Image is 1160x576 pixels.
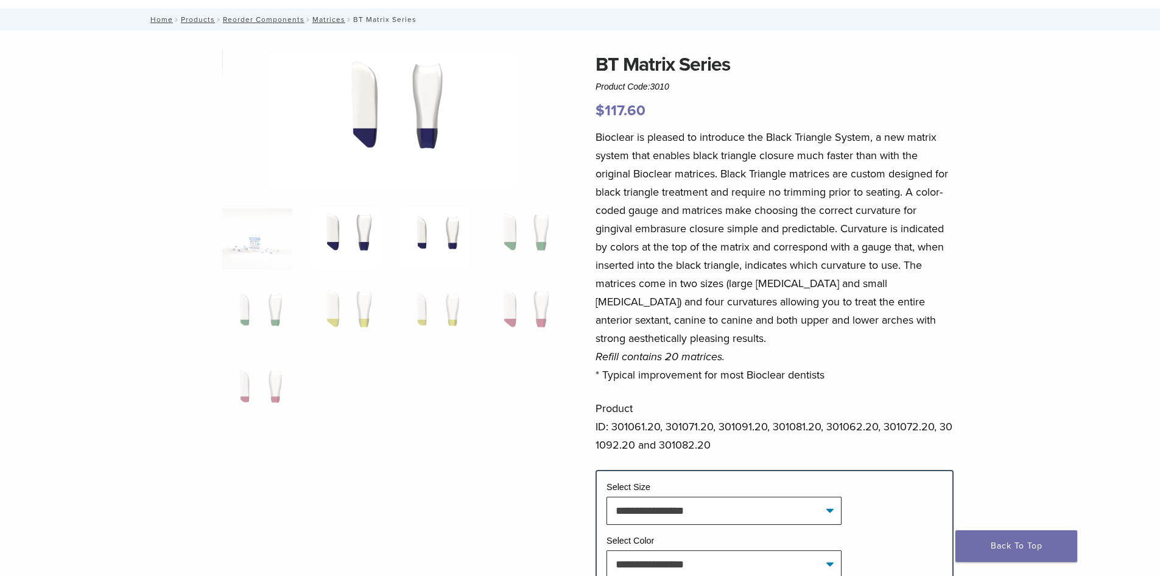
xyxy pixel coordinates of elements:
[606,482,650,492] label: Select Size
[345,16,353,23] span: /
[311,208,381,269] img: BT Matrix Series - Image 2
[223,15,304,24] a: Reorder Components
[173,16,181,23] span: /
[596,102,645,119] bdi: 117.60
[596,128,954,384] p: Bioclear is pleased to introduce the Black Triangle System, a new matrix system that enables blac...
[606,536,654,546] label: Select Color
[488,285,558,346] img: BT Matrix Series - Image 8
[955,530,1077,562] a: Back To Top
[222,362,292,423] img: BT Matrix Series - Image 9
[264,50,518,193] img: BT Matrix Series - Image 2
[222,285,292,346] img: BT Matrix Series - Image 5
[596,102,605,119] span: $
[181,15,215,24] a: Products
[596,399,954,454] p: Product ID: 301061.20, 301071.20, 301091.20, 301081.20, 301062.20, 301072.20, 301092.20 and 30108...
[142,9,1019,30] nav: BT Matrix Series
[222,208,292,269] img: Anterior-Black-Triangle-Series-Matrices-324x324.jpg
[399,208,469,269] img: BT Matrix Series - Image 3
[147,15,173,24] a: Home
[311,285,381,346] img: BT Matrix Series - Image 6
[304,16,312,23] span: /
[596,350,725,363] em: Refill contains 20 matrices.
[215,16,223,23] span: /
[650,82,669,91] span: 3010
[596,82,669,91] span: Product Code:
[488,208,558,269] img: BT Matrix Series - Image 4
[399,285,469,346] img: BT Matrix Series - Image 7
[312,15,345,24] a: Matrices
[596,50,954,79] h1: BT Matrix Series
